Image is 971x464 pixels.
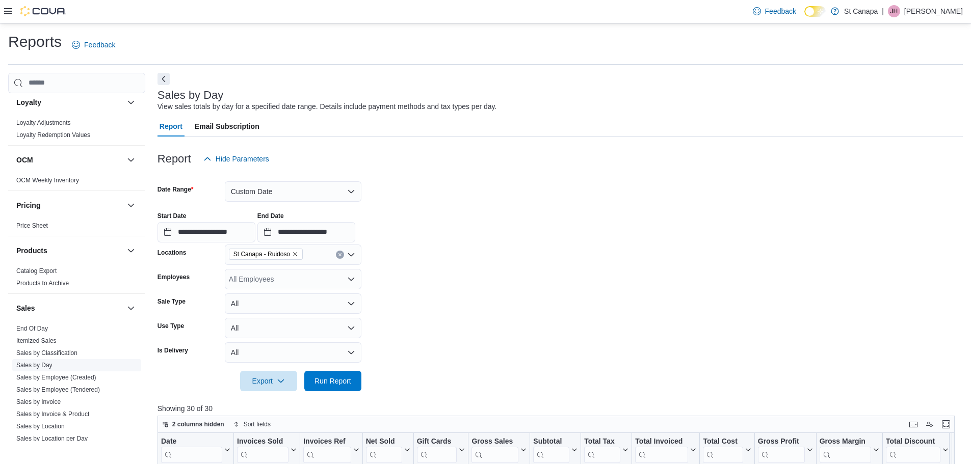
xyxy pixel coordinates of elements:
span: Sort fields [244,420,271,428]
button: Open list of options [347,251,355,259]
a: Catalog Export [16,267,57,275]
a: Sales by Invoice [16,398,61,405]
a: Sales by Day [16,362,53,369]
div: Gift Cards [416,436,457,446]
h3: OCM [16,155,33,165]
label: Locations [158,249,187,257]
span: Sales by Day [16,361,53,369]
div: Net Sold [365,436,402,446]
button: All [225,293,361,314]
label: Use Type [158,322,184,330]
span: St Canapa - Ruidoso [229,249,303,260]
div: Invoices Sold [237,436,288,446]
span: Price Sheet [16,222,48,230]
button: All [225,318,361,338]
div: Loyalty [8,117,145,145]
a: Loyalty Redemption Values [16,131,90,139]
label: Start Date [158,212,187,220]
button: Invoices Sold [237,436,297,462]
span: Hide Parameters [216,154,269,164]
a: Products to Archive [16,280,69,287]
button: Gross Profit [758,436,813,462]
a: Sales by Invoice & Product [16,411,89,418]
button: OCM [16,155,123,165]
button: Open list of options [347,275,355,283]
h3: Sales by Day [158,89,224,101]
div: Total Cost [703,436,743,446]
label: Employees [158,273,190,281]
button: Total Cost [703,436,751,462]
span: Sales by Location per Day [16,434,88,443]
span: Sales by Employee (Created) [16,373,96,381]
label: End Date [257,212,284,220]
h1: Reports [8,32,62,52]
div: Total Invoiced [635,436,688,446]
button: Enter fullscreen [940,418,952,430]
span: End Of Day [16,324,48,333]
span: Sales by Invoice & Product [16,410,89,418]
label: Is Delivery [158,346,188,354]
a: Sales by Employee (Tendered) [16,386,100,393]
a: Price Sheet [16,222,48,229]
a: Itemized Sales [16,337,57,344]
button: Products [125,244,137,257]
button: Display options [924,418,936,430]
button: 2 columns hidden [158,418,228,430]
div: Total Cost [703,436,743,462]
a: Sales by Classification [16,349,77,357]
div: Invoices Ref [303,436,351,462]
button: Remove St Canapa - Ruidoso from selection in this group [292,251,298,257]
h3: Pricing [16,200,40,210]
input: Dark Mode [804,6,826,17]
span: Sales by Invoice [16,398,61,406]
p: St Canapa [844,5,878,17]
span: JH [890,5,898,17]
p: [PERSON_NAME] [904,5,963,17]
span: Sales by Classification [16,349,77,357]
button: Gross Sales [471,436,527,462]
button: Products [16,245,123,256]
button: Date [161,436,230,462]
div: Total Discount [886,436,940,446]
button: Clear input [336,251,344,259]
span: Report [160,116,182,137]
button: Gross Margin [819,436,879,462]
div: Gross Profit [758,436,805,462]
a: Loyalty Adjustments [16,119,71,126]
span: Catalog Export [16,267,57,275]
p: Showing 30 of 30 [158,403,963,414]
span: OCM Weekly Inventory [16,176,79,184]
a: Feedback [749,1,800,21]
div: Date [161,436,222,446]
span: Feedback [765,6,796,16]
a: OCM Weekly Inventory [16,177,79,184]
h3: Products [16,245,47,256]
input: Press the down key to open a popover containing a calendar. [158,222,255,242]
span: Sales by Employee (Tendered) [16,386,100,394]
a: Sales by Location per Day [16,435,88,442]
button: Export [240,371,297,391]
div: Total Tax [584,436,620,446]
span: Sales by Location [16,422,65,430]
button: Sort fields [229,418,275,430]
div: Subtotal [533,436,569,446]
h3: Report [158,153,191,165]
div: Products [8,265,145,293]
button: Run Report [304,371,361,391]
div: Invoices Ref [303,436,351,446]
button: Sales [16,303,123,313]
a: Feedback [68,35,119,55]
div: Joe Hernandez [888,5,900,17]
button: Pricing [16,200,123,210]
button: Hide Parameters [199,149,273,169]
div: Gross Margin [819,436,871,462]
span: 2 columns hidden [172,420,224,428]
h3: Loyalty [16,97,41,107]
span: St Canapa - Ruidoso [233,249,290,259]
div: Subtotal [533,436,569,462]
span: Email Subscription [195,116,259,137]
div: Gross Sales [471,436,518,446]
button: Invoices Ref [303,436,359,462]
